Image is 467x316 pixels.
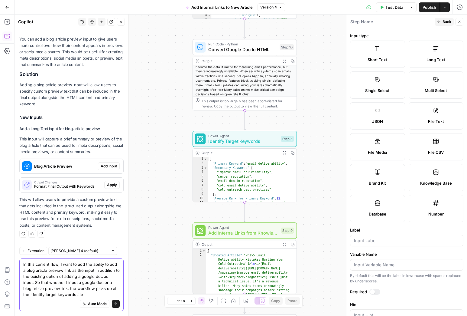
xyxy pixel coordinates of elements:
[420,180,452,186] span: Knowledge Base
[350,289,463,295] label: Required
[419,2,440,12] button: Publish
[23,261,120,298] textarea: In this current flow, I want to add the ability to add a blog article preview link as the input i...
[193,166,208,170] div: 3
[98,162,120,170] button: Add Input
[193,222,297,294] div: Power AgentAdd Internal Links from Knowledge BaseStep 9Output{ "Updated Article":"<h1>5 Email Del...
[80,300,109,308] button: Auto Mode
[350,227,463,233] label: Label
[19,247,47,255] button: Execution
[428,149,444,155] span: File CSV
[244,110,246,130] g: Edge from step_10 to step_5
[350,33,463,39] label: Input type
[269,297,283,305] button: Copy
[369,180,386,186] span: Brand Kit
[193,183,208,188] div: 7
[208,225,278,230] span: Power Agent
[18,19,76,25] div: Copilot
[34,184,102,189] span: Format Final Output with Keywords
[281,228,294,234] div: Step 9
[350,301,463,308] label: Hint
[193,170,208,174] div: 4
[260,5,277,10] span: Version 4
[354,238,459,244] input: Input Label
[107,182,117,188] span: Apply
[281,136,294,142] div: Step 5
[368,57,387,63] span: Short Text
[369,211,386,217] span: Database
[287,298,297,304] span: Paste
[101,163,117,169] span: Add Input
[193,201,208,232] div: 11
[208,46,277,53] span: Convert Google Doc to HTML
[193,192,208,196] div: 9
[19,71,124,77] h2: Solution
[202,150,278,156] div: Output
[193,157,208,161] div: 1
[34,163,96,169] span: Blog Article Preview
[244,202,246,222] g: Edge from step_5 to step_9
[435,18,454,26] button: Back
[428,211,444,217] span: Number
[34,181,102,184] span: Output Changes
[423,4,436,10] span: Publish
[193,175,208,179] div: 5
[193,13,211,17] div: 8
[271,298,280,304] span: Copy
[177,298,186,303] span: 111%
[50,248,109,254] input: Claude Sonnet 4 (default)
[385,4,403,10] span: Test Data
[88,301,107,307] span: Auto Mode
[193,196,208,201] div: 10
[208,138,278,145] span: Identify Target Keywords
[19,36,124,68] p: You can add a blog article preview input to give users more control over how their content appear...
[214,104,240,108] span: Copy the output
[280,44,294,50] div: Step 10
[104,181,120,189] button: Apply
[208,133,278,139] span: Power Agent
[208,41,277,47] span: Run Code · Python
[368,149,387,155] span: File Media
[376,2,407,12] button: Test Data
[208,230,278,236] span: Add Internal Links from Knowledge Base
[193,18,211,26] div: 9
[19,126,100,131] strong: Add a Long Text input for blog article preview
[372,118,383,124] span: JSON
[182,2,256,12] button: Add Internal Links to New Article
[365,87,390,94] span: Single Select
[204,166,207,170] span: Toggle code folding, rows 3 through 9
[193,131,297,202] div: Power AgentIdentify Target KeywordsStep 5Output{ "Primary Keyword":"email deliverability", "Secon...
[207,13,211,17] span: Toggle code folding, rows 8 through 12
[443,19,451,25] span: Back
[350,251,463,257] label: Variable Name
[19,82,124,107] p: Adding a blog article preview input will allow users to specify custom preview text that can be i...
[350,273,463,284] div: By default this will be the label in lowercase with spaces replaced by underscores.
[202,58,278,64] div: Output
[285,297,300,305] button: Paste
[354,262,459,268] input: Input Variable Name
[204,157,207,161] span: Toggle code folding, rows 1 through 12
[19,196,124,229] p: This will allow users to provide a custom preview text that gets included in the structured outpu...
[193,188,208,192] div: 8
[428,118,444,124] span: File Text
[202,242,278,247] div: Output
[193,161,208,166] div: 2
[193,179,208,183] div: 6
[425,87,447,94] span: Multi Select
[202,98,294,109] div: This output is too large & has been abbreviated for review. to view the full content.
[426,57,445,63] span: Long Text
[193,249,206,253] div: 1
[28,248,44,254] span: Execution
[19,136,124,155] p: This input will capture a brief summary or preview of the blog article that can be used for meta ...
[193,39,297,110] div: Run Code · PythonConvert Google Doc to HTMLStep 10Output<h1>5 Email Deliverability Mistakes Hurti...
[258,3,285,11] button: Version 4
[19,114,124,122] h3: New Inputs
[202,249,206,253] span: Toggle code folding, rows 1 through 3
[244,294,246,314] g: Edge from step_9 to step_11
[191,4,253,10] span: Add Internal Links to New Article
[244,19,246,38] g: Edge from step_4 to step_10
